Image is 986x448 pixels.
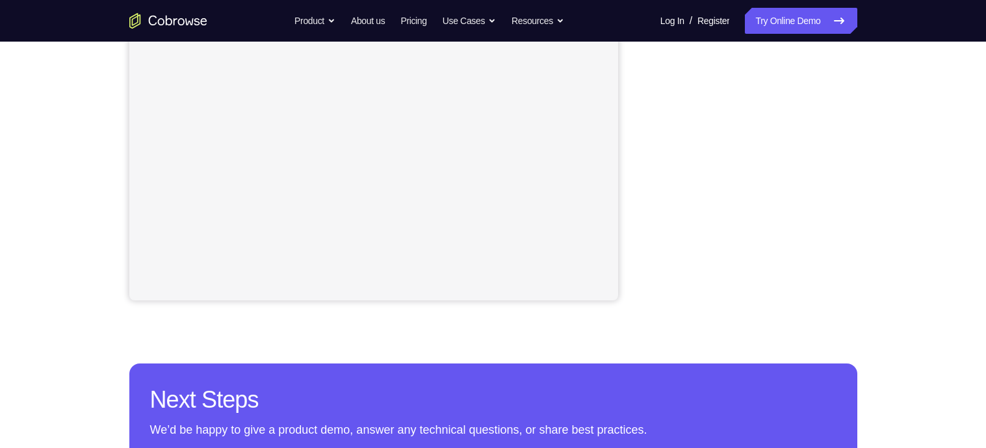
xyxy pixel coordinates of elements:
[745,8,857,34] a: Try Online Demo
[697,8,729,34] a: Register
[443,8,496,34] button: Use Cases
[150,384,837,415] h2: Next Steps
[400,8,426,34] a: Pricing
[690,13,692,29] span: /
[512,8,564,34] button: Resources
[294,8,335,34] button: Product
[660,8,684,34] a: Log In
[129,13,207,29] a: Go to the home page
[351,8,385,34] a: About us
[150,421,837,439] p: We’d be happy to give a product demo, answer any technical questions, or share best practices.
